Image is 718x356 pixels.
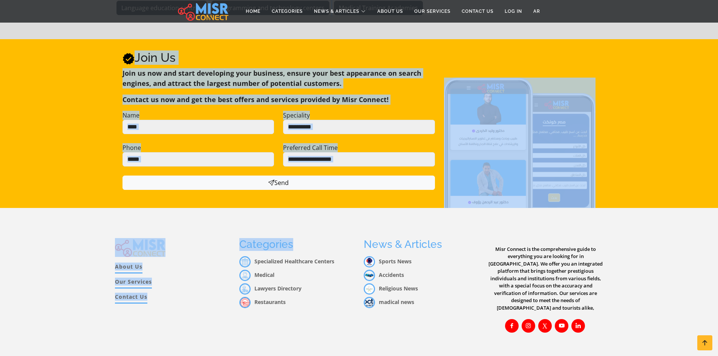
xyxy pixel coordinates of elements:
[409,4,456,18] a: Our Services
[239,271,274,278] a: Medical
[488,246,603,312] p: Misr Connect is the comprehensive guide to everything you are looking for in [GEOGRAPHIC_DATA]. W...
[283,111,310,120] label: Speciality
[364,256,375,267] img: Sports News
[115,263,142,273] a: About Us
[528,4,546,18] a: AR
[364,298,414,306] a: madical news
[364,283,375,295] img: Religious News
[542,322,547,329] i: X
[314,8,359,15] span: News & Articles
[308,4,372,18] a: News & Articles
[239,270,251,281] img: أطباء
[239,258,334,265] a: Specialized Healthcare Centers
[239,285,302,292] a: Lawyers Directory
[364,271,404,278] a: Accidents
[372,4,409,18] a: About Us
[283,143,338,152] label: Preferred Call Time
[364,258,412,265] a: Sports News
[364,270,375,281] img: Accidents
[239,297,251,308] img: مطاعم
[239,283,251,295] img: محاماه و قانون
[538,319,552,333] a: X
[239,256,251,267] img: مراكز الرعاية الصحية المتخصصة
[266,4,308,18] a: Categories
[364,285,418,292] a: Religious News
[239,238,355,251] h3: Categories
[115,238,165,257] img: main.misr_connect
[240,4,266,18] a: Home
[115,293,147,304] a: Contact Us
[239,298,286,306] a: Restaurants
[122,68,435,89] p: Join us now and start developing your business, ensure your best appearance on search engines, an...
[122,95,435,105] p: Contact us now and get the best offers and services provided by Misr Connect!
[122,53,135,65] svg: Verified account
[456,4,499,18] a: Contact Us
[122,143,141,152] label: Phone
[122,176,435,190] button: Send
[444,78,596,220] img: Join Misr Connect
[364,297,375,308] img: madical news
[499,4,528,18] a: Log in
[115,278,152,289] a: Our Services
[364,238,479,251] h3: News & Articles
[178,2,228,21] img: main.misr_connect
[122,50,435,65] h2: Join Us
[122,111,139,120] label: Name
